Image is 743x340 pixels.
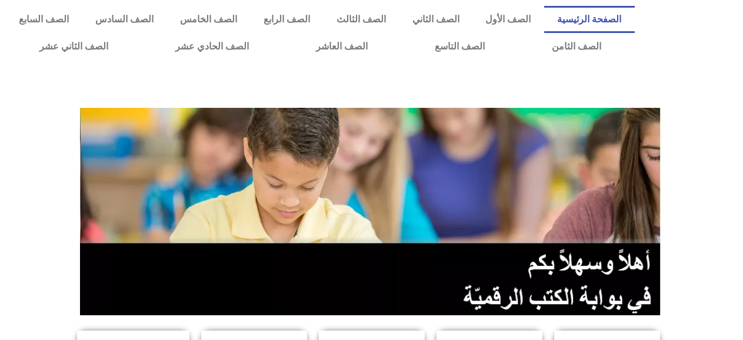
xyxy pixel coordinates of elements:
[401,33,518,60] a: الصف التاسع
[472,6,544,33] a: الصف الأول
[251,6,324,33] a: الصف الرابع
[323,6,399,33] a: الصف الثالث
[167,6,251,33] a: الصف الخامس
[6,6,82,33] a: الصف السابع
[544,6,635,33] a: الصفحة الرئيسية
[6,33,142,60] a: الصف الثاني عشر
[142,33,282,60] a: الصف الحادي عشر
[82,6,167,33] a: الصف السادس
[518,33,635,60] a: الصف الثامن
[399,6,472,33] a: الصف الثاني
[282,33,401,60] a: الصف العاشر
